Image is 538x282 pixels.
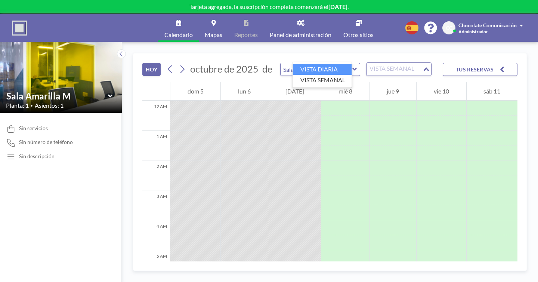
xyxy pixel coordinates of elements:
[321,82,369,101] div: mié 8
[19,153,55,160] div: Sin descripción
[190,63,259,74] span: octubre de 2025
[234,32,258,38] span: Reportes
[19,139,73,145] span: Sin número de teléfono
[142,220,170,250] div: 4 AM
[417,82,466,101] div: vie 10
[337,14,380,42] a: Otros sitios
[262,63,272,75] span: de
[458,29,488,34] span: Administrador
[19,125,48,132] span: Sin servicios
[268,82,321,101] div: [DATE]
[12,21,27,36] img: organization-logo
[142,131,170,160] div: 1 AM
[142,101,170,131] div: 12 AM
[458,22,517,28] span: Chocolate Comunicación
[142,63,161,76] button: HOY
[343,32,374,38] span: Otros sitios
[221,82,268,101] div: lun 6
[281,63,352,76] input: Sala Amarilla M
[142,160,170,190] div: 2 AM
[142,250,170,280] div: 5 AM
[264,14,337,42] a: Panel de administración
[370,82,416,101] div: jue 9
[142,190,170,220] div: 3 AM
[35,102,64,109] span: Asientos: 1
[293,75,352,86] li: VISTA SEMANAL
[158,14,199,42] a: Calendario
[164,32,193,38] span: Calendario
[443,63,517,76] button: TUS RESERVAS
[446,25,452,31] span: CC
[6,102,29,109] span: Planta: 1
[367,63,431,76] div: Search for option
[228,14,264,42] a: Reportes
[328,3,347,10] b: [DATE]
[205,32,222,38] span: Mapas
[270,32,331,38] span: Panel de administración
[31,103,33,108] span: •
[199,14,228,42] a: Mapas
[6,91,108,101] input: Sala Amarilla M
[367,64,422,74] input: Search for option
[170,82,220,101] div: dom 5
[293,64,352,75] li: VISTA DIARIA
[467,82,517,101] div: sáb 11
